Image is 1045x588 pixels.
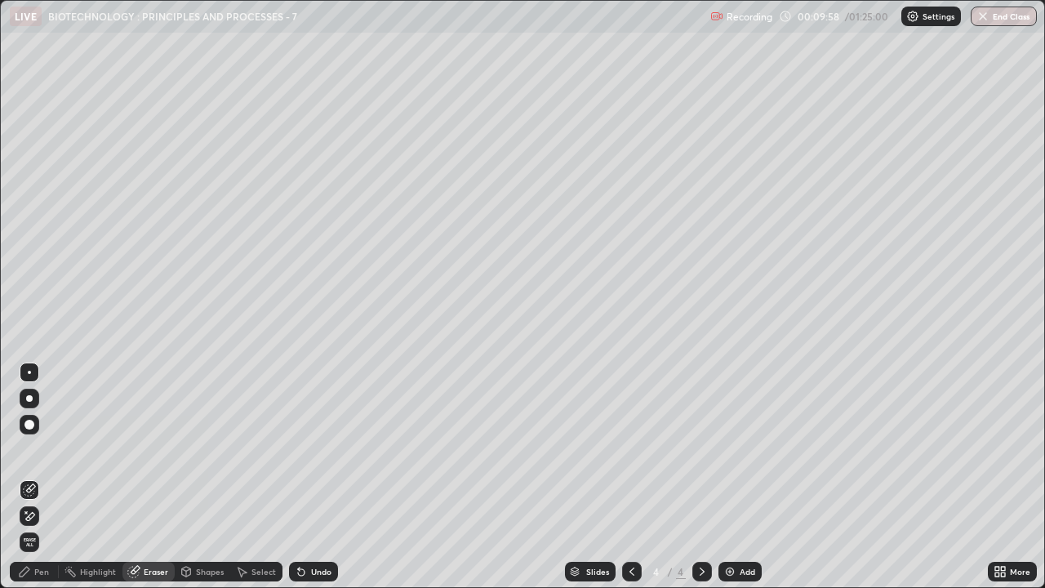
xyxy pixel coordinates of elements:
div: Add [740,568,755,576]
div: Select [251,568,276,576]
p: LIVE [15,10,37,23]
div: 4 [676,564,686,579]
img: end-class-cross [976,10,989,23]
div: 4 [648,567,665,577]
div: Slides [586,568,609,576]
div: Pen [34,568,49,576]
p: Recording [727,11,772,23]
img: class-settings-icons [906,10,919,23]
p: Settings [923,12,954,20]
div: Shapes [196,568,224,576]
div: Highlight [80,568,116,576]
img: recording.375f2c34.svg [710,10,723,23]
div: Eraser [144,568,168,576]
div: More [1010,568,1030,576]
div: Undo [311,568,331,576]
div: / [668,567,673,577]
button: End Class [971,7,1037,26]
span: Erase all [20,537,38,547]
p: BIOTECHNOLOGY : PRINCIPLES AND PROCESSES - 7 [48,10,297,23]
img: add-slide-button [723,565,736,578]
